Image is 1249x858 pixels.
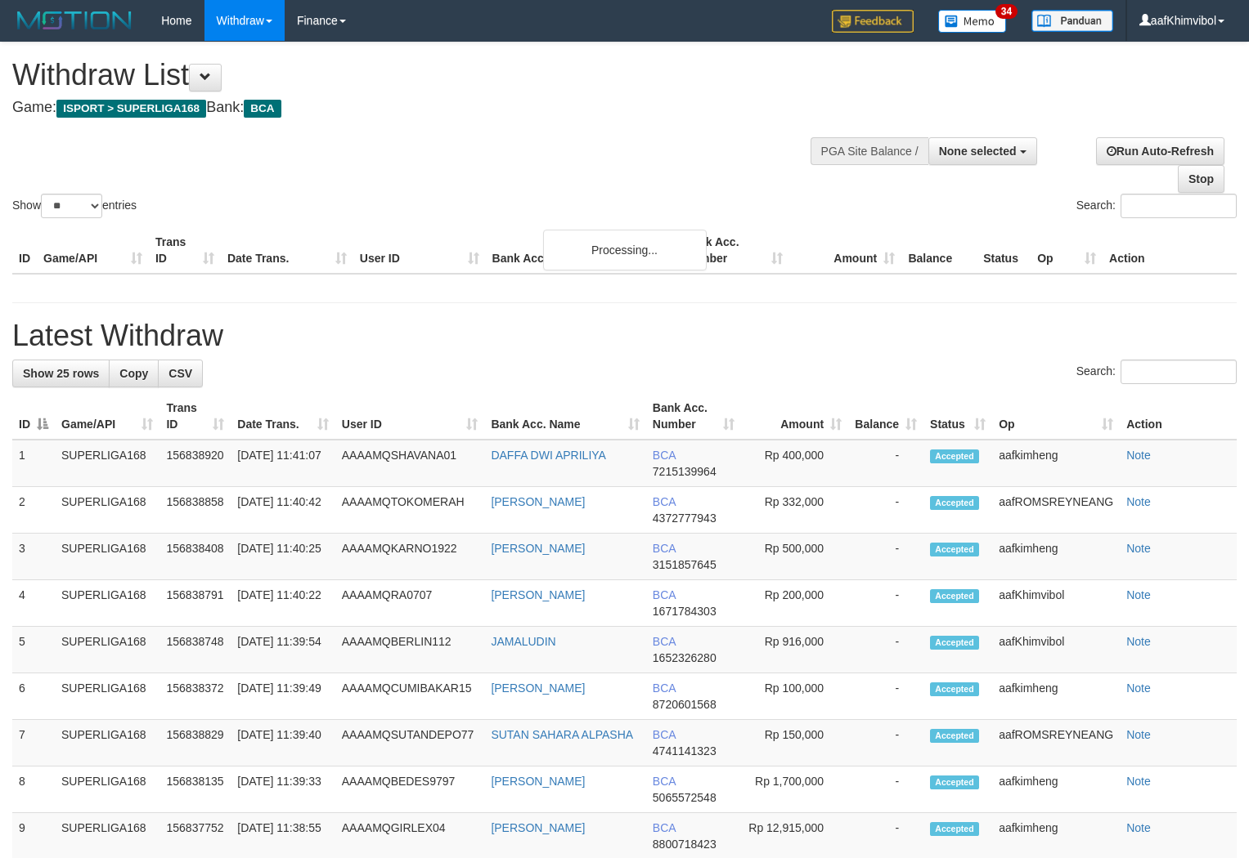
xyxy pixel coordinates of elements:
span: BCA [653,588,676,601]
span: Copy [119,367,148,380]
th: Amount [789,227,901,274]
th: Status [977,227,1031,274]
th: ID: activate to sort column descending [12,393,55,440]
h1: Withdraw List [12,59,816,92]
span: BCA [653,681,676,695]
span: BCA [653,821,676,834]
td: AAAAMQTOKOMERAH [335,487,485,534]
th: Game/API [37,227,149,274]
td: SUPERLIGA168 [55,766,159,813]
th: Action [1103,227,1237,274]
a: Note [1126,542,1151,555]
td: [DATE] 11:39:33 [231,766,335,813]
a: Note [1126,588,1151,601]
th: Op [1031,227,1103,274]
span: CSV [168,367,192,380]
a: Note [1126,449,1151,462]
td: 156838408 [159,534,231,580]
a: [PERSON_NAME] [491,681,585,695]
img: Button%20Memo.svg [938,10,1007,33]
td: - [848,627,923,673]
input: Search: [1121,194,1237,218]
span: Copy 4372777943 to clipboard [653,512,717,525]
td: 4 [12,580,55,627]
td: 156838748 [159,627,231,673]
h1: Latest Withdraw [12,320,1237,352]
td: 8 [12,766,55,813]
td: AAAAMQCUMIBAKAR15 [335,673,485,720]
td: [DATE] 11:39:49 [231,673,335,720]
td: 156838829 [159,720,231,766]
th: Status: activate to sort column ascending [923,393,992,440]
label: Search: [1076,360,1237,384]
a: DAFFA DWI APRILIYA [491,449,606,462]
td: SUPERLIGA168 [55,534,159,580]
span: Accepted [930,636,979,650]
td: - [848,534,923,580]
span: Accepted [930,682,979,696]
span: Accepted [930,729,979,743]
a: Stop [1178,165,1224,193]
td: [DATE] 11:40:22 [231,580,335,627]
td: SUPERLIGA168 [55,440,159,487]
span: BCA [653,542,676,555]
td: - [848,673,923,720]
a: Show 25 rows [12,360,110,387]
td: aafROMSREYNEANG [992,487,1120,534]
span: Copy 1671784303 to clipboard [653,605,717,618]
span: Copy 1652326280 to clipboard [653,651,717,664]
a: Note [1126,495,1151,508]
td: aafkimheng [992,534,1120,580]
td: [DATE] 11:40:42 [231,487,335,534]
a: Note [1126,635,1151,648]
span: Accepted [930,775,979,789]
span: Accepted [930,543,979,556]
a: [PERSON_NAME] [491,775,585,788]
td: 156838372 [159,673,231,720]
td: AAAAMQSHAVANA01 [335,440,485,487]
th: Balance [901,227,977,274]
td: 156838791 [159,580,231,627]
span: None selected [939,145,1017,158]
span: Show 25 rows [23,367,99,380]
span: Accepted [930,589,979,603]
td: Rp 500,000 [741,534,848,580]
td: Rp 1,700,000 [741,766,848,813]
td: 2 [12,487,55,534]
span: BCA [244,100,281,118]
td: 1 [12,440,55,487]
td: aafKhimvibol [992,627,1120,673]
a: Run Auto-Refresh [1096,137,1224,165]
div: Processing... [543,230,707,270]
span: Copy 7215139964 to clipboard [653,465,717,478]
span: 34 [995,4,1018,19]
span: BCA [653,775,676,788]
td: Rp 916,000 [741,627,848,673]
th: Balance: activate to sort column ascending [848,393,923,440]
span: BCA [653,449,676,462]
td: Rp 332,000 [741,487,848,534]
td: aafROMSREYNEANG [992,720,1120,766]
label: Show entries [12,194,137,218]
a: [PERSON_NAME] [491,495,585,508]
td: Rp 150,000 [741,720,848,766]
th: Amount: activate to sort column ascending [741,393,848,440]
label: Search: [1076,194,1237,218]
td: 7 [12,720,55,766]
span: Accepted [930,496,979,510]
td: aafkimheng [992,673,1120,720]
span: Accepted [930,449,979,463]
span: ISPORT > SUPERLIGA168 [56,100,206,118]
span: Accepted [930,822,979,836]
td: SUPERLIGA168 [55,580,159,627]
th: Date Trans. [221,227,353,274]
a: Note [1126,775,1151,788]
td: Rp 200,000 [741,580,848,627]
a: Note [1126,821,1151,834]
td: Rp 400,000 [741,440,848,487]
td: 6 [12,673,55,720]
th: User ID: activate to sort column ascending [335,393,485,440]
td: AAAAMQBERLIN112 [335,627,485,673]
select: Showentries [41,194,102,218]
button: None selected [928,137,1037,165]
